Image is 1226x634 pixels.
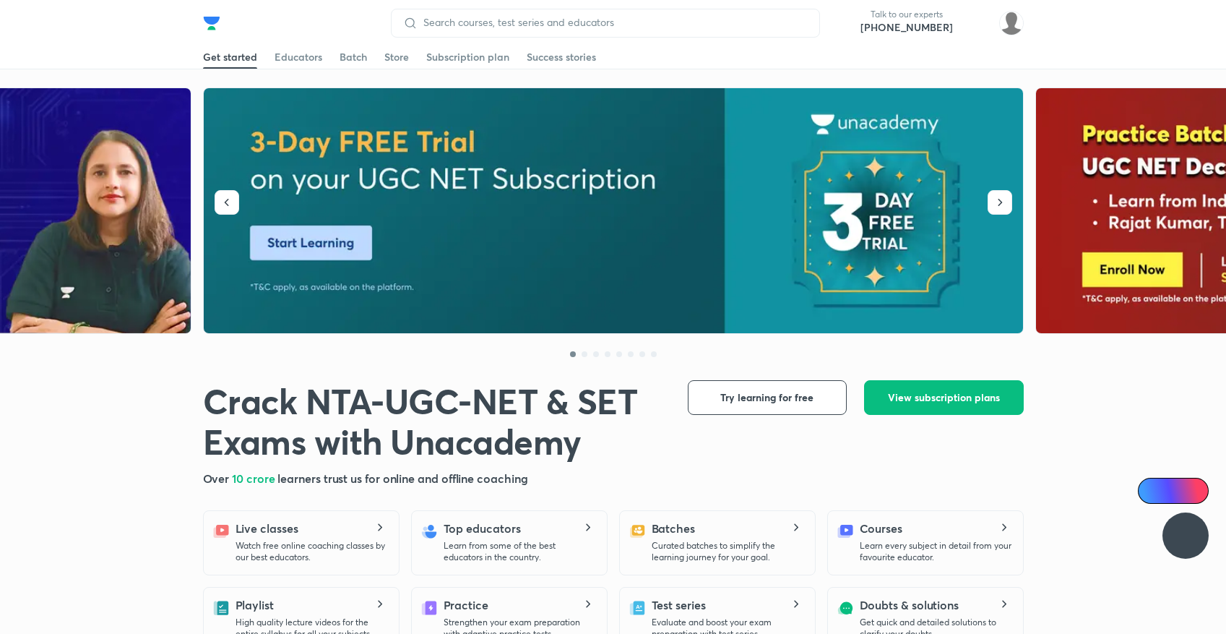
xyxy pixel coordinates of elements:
[1162,485,1200,497] span: Ai Doubts
[652,540,803,563] p: Curated batches to simplify the learning journey for your goal.
[860,520,902,537] h5: Courses
[964,12,988,35] img: avatar
[203,50,257,64] div: Get started
[860,596,959,614] h5: Doubts & solutions
[864,380,1024,415] button: View subscription plans
[860,20,953,35] a: [PHONE_NUMBER]
[652,596,706,614] h5: Test series
[340,50,367,64] div: Batch
[720,390,813,405] span: Try learning for free
[236,596,274,614] h5: Playlist
[1147,485,1158,497] img: Icon
[275,50,322,64] div: Educators
[203,380,665,461] h1: Crack NTA-UGC-NET & SET Exams with Unacademy
[384,46,409,69] a: Store
[860,9,953,20] p: Talk to our experts
[444,596,488,614] h5: Practice
[203,471,233,486] span: Over
[275,46,322,69] a: Educators
[418,17,808,28] input: Search courses, test series and educators
[426,46,509,69] a: Subscription plan
[444,540,595,563] p: Learn from some of the best educators in the country.
[688,380,847,415] button: Try learning for free
[652,520,695,537] h5: Batches
[384,50,409,64] div: Store
[426,50,509,64] div: Subscription plan
[527,50,596,64] div: Success stories
[1177,527,1194,544] img: ttu
[236,540,387,563] p: Watch free online coaching classes by our best educators.
[832,9,860,38] img: call-us
[340,46,367,69] a: Batch
[527,46,596,69] a: Success stories
[203,46,257,69] a: Get started
[1138,478,1209,504] a: Ai Doubts
[236,520,298,537] h5: Live classes
[203,14,220,32] img: Company Logo
[860,540,1011,563] p: Learn every subject in detail from your favourite educator.
[277,471,527,486] span: learners trust us for online and offline coaching
[888,390,1000,405] span: View subscription plans
[232,471,277,486] span: 10 crore
[999,11,1024,35] img: Sakshi Nath
[444,520,521,537] h5: Top educators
